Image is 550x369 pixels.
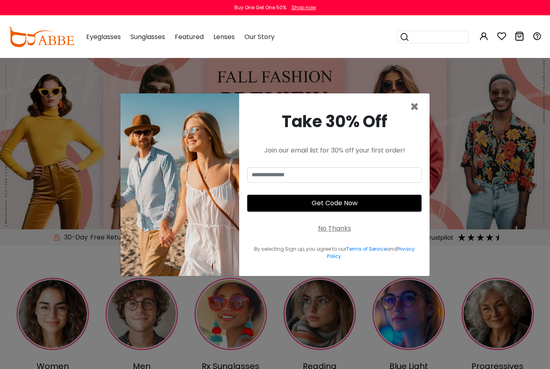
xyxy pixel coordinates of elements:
span: Eyeglasses [86,32,121,41]
div: Buy One Get One 50% [234,4,286,11]
div: By selecting Sign up, you agree to our and . [247,245,422,260]
span: Featured [175,32,204,41]
img: abbeglasses.com [8,27,74,47]
a: Privacy Policy [327,245,415,260]
span: Lenses [213,32,235,41]
a: Terms of Service [346,245,387,252]
div: Shop now [292,4,316,11]
img: welcome [120,93,239,276]
div: Join our email list for 30% off your first order! [247,146,422,155]
div: Take 30% Off [247,109,422,134]
span: × [410,97,419,117]
div: No Thanks [318,224,351,233]
a: Shop now [287,4,316,11]
span: Sunglasses [130,32,165,41]
span: Our Story [244,32,275,41]
button: Close [410,100,419,114]
button: Get Code Now [247,195,422,212]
